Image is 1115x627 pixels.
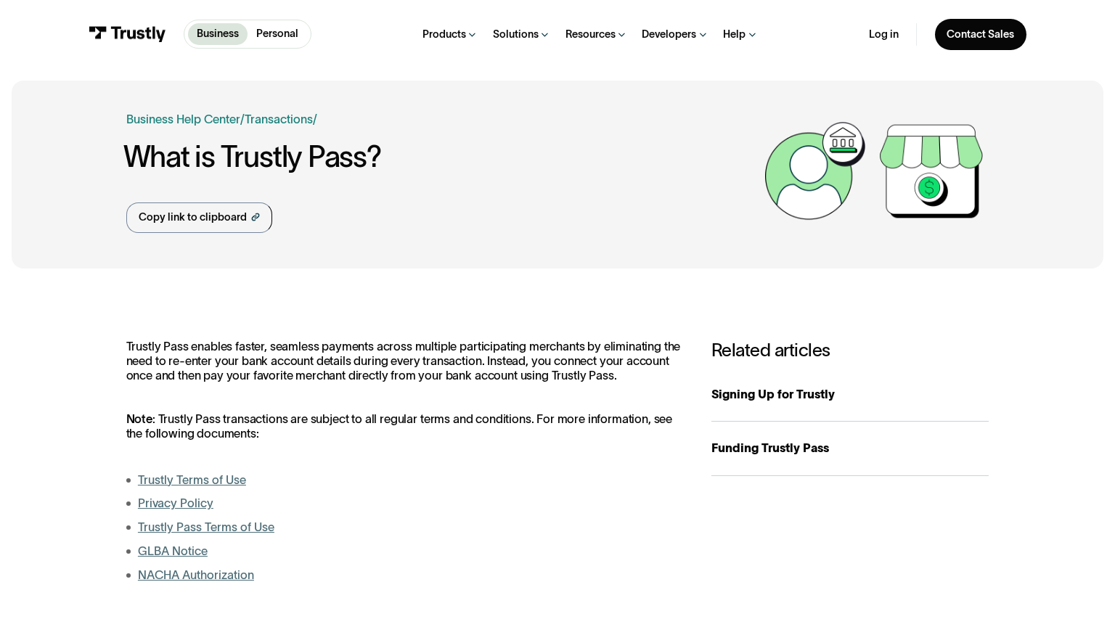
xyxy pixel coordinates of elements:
img: Trustly Logo [89,26,166,43]
a: Copy link to clipboard [126,202,273,233]
a: Business Help Center [126,110,240,128]
p: Personal [256,26,298,42]
a: Funding Trustly Pass [711,422,989,476]
div: Resources [565,28,616,41]
a: NACHA Authorization [138,568,254,581]
div: Products [422,28,466,41]
div: Funding Trustly Pass [711,439,989,457]
h3: Related articles [711,340,989,361]
strong: Note [126,412,152,425]
div: Help [723,28,746,41]
a: Personal [248,23,308,45]
a: Transactions [245,112,313,126]
div: Developers [642,28,696,41]
a: Trustly Pass Terms of Use [138,520,274,533]
a: GLBA Notice [138,544,208,557]
div: Contact Sales [947,28,1014,41]
div: Copy link to clipboard [139,210,247,226]
p: Trustly Pass enables faster, seamless payments across multiple participating merchants by elimina... [126,340,682,382]
a: Trustly Terms of Use [138,473,246,486]
div: / [240,110,245,128]
div: / [313,110,317,128]
div: Solutions [493,28,539,41]
a: Contact Sales [935,19,1026,50]
p: Business [197,26,239,42]
div: Signing Up for Trustly [711,385,989,403]
a: Business [188,23,248,45]
h1: What is Trustly Pass? [123,140,757,173]
a: Log in [869,28,899,41]
p: : Trustly Pass transactions are subject to all regular terms and conditions. For more information... [126,412,682,440]
a: Privacy Policy [138,496,213,509]
a: Signing Up for Trustly [711,367,989,422]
